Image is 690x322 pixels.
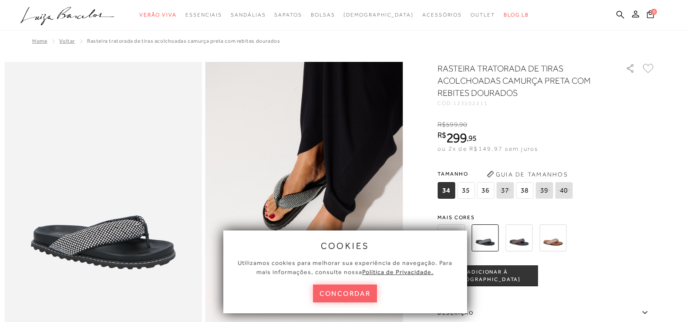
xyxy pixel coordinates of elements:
i: R$ [438,121,446,129]
span: Verão Viva [139,12,177,18]
span: RASTEIRA TRATORADA DE TIRAS ACOLCHOADAS CAMURÇA PRETA COM REBITES DOURADOS [87,38,280,44]
span: 36 [477,182,494,199]
button: ADICIONAR À [GEOGRAPHIC_DATA] [438,265,538,286]
a: noSubCategoriesText [422,7,462,23]
img: RASTEIRA TRATORADA DE TIRAS ACOLCHOADAS CAMURÇA PRETA COM REBITES DOURADOS [471,224,498,251]
span: 599 [446,121,458,129]
h1: RASTEIRA TRATORADA DE TIRAS ACOLCHOADAS CAMURÇA PRETA COM REBITES DOURADOS [438,62,601,99]
span: 40 [555,182,572,199]
div: CÓD: [438,101,612,106]
a: noSubCategoriesText [311,7,335,23]
span: Utilizamos cookies para melhorar sua experiência de navegação. Para mais informações, consulte nossa [238,259,452,275]
img: RASTEIRA TRATORADA DE TIRAS ACOLCHOADAS COURO AZUL NAVAL COM REBITES DOURADOS [505,224,532,251]
img: RASTEIRA TRATORADA EM CAMURÇA CARAMELO COM TIRAS ACOLCHOADAS E REBITES PRATA [539,224,566,251]
a: Voltar [59,38,75,44]
span: 37 [496,182,514,199]
span: 38 [516,182,533,199]
a: noSubCategoriesText [139,7,177,23]
span: Outlet [471,12,495,18]
i: , [467,134,477,142]
i: R$ [438,131,446,139]
span: 34 [438,182,455,199]
button: 0 [644,10,656,21]
span: ADICIONAR À [GEOGRAPHIC_DATA] [438,268,537,284]
a: noSubCategoriesText [185,7,222,23]
span: ou 2x de R$149,97 sem juros [438,145,538,152]
button: concordar [313,285,377,302]
span: 123502211 [453,100,488,106]
span: Acessórios [422,12,462,18]
span: 39 [535,182,553,199]
i: , [458,121,468,129]
span: 299 [446,130,467,146]
button: Guia de Tamanhos [484,167,571,181]
span: BLOG LB [504,12,529,18]
span: Essenciais [185,12,222,18]
a: Política de Privacidade. [362,268,434,275]
span: 35 [457,182,475,199]
span: 0 [651,9,657,15]
span: Sapatos [274,12,302,18]
a: noSubCategoriesText [343,7,414,23]
span: cookies [321,241,370,251]
span: Sandálias [231,12,266,18]
span: Bolsas [311,12,335,18]
span: Tamanho [438,167,575,180]
a: Home [32,38,47,44]
a: noSubCategoriesText [231,7,266,23]
span: 90 [459,121,467,129]
a: noSubCategoriesText [274,7,302,23]
a: noSubCategoriesText [471,7,495,23]
a: BLOG LB [504,7,529,23]
span: Mais cores [438,215,655,220]
span: 95 [468,133,477,142]
span: [DEMOGRAPHIC_DATA] [343,12,414,18]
